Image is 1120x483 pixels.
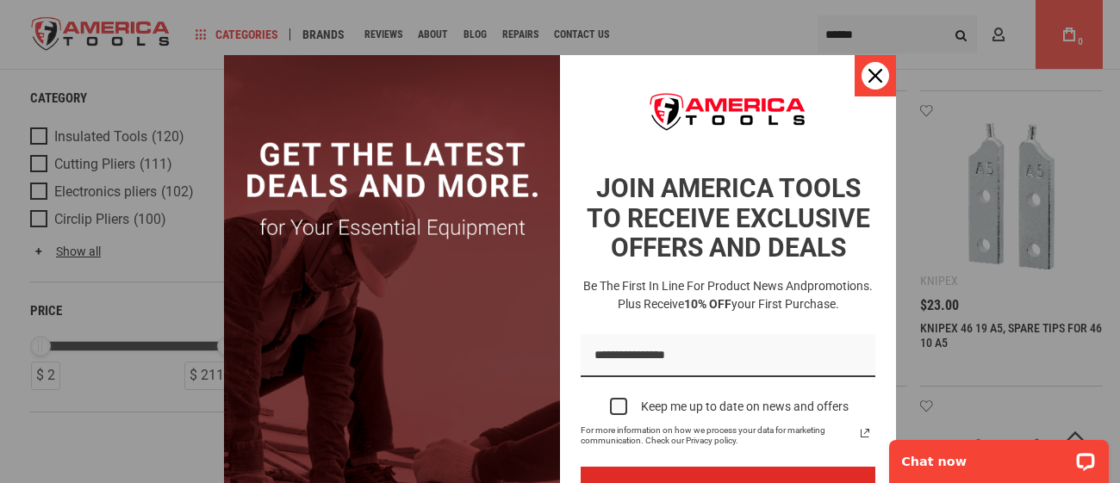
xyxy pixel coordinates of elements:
[684,297,731,311] strong: 10% OFF
[855,55,896,96] button: Close
[581,334,875,378] input: Email field
[618,279,874,311] span: promotions. Plus receive your first purchase.
[641,399,849,414] div: Keep me up to date on news and offers
[587,173,870,263] strong: JOIN AMERICA TOOLS TO RECEIVE EXCLUSIVE OFFERS AND DEALS
[577,277,879,313] h3: Be the first in line for product news and
[855,423,875,443] a: Read our Privacy Policy
[878,429,1120,483] iframe: LiveChat chat widget
[855,423,875,443] svg: link icon
[868,69,882,83] svg: close icon
[581,425,855,446] span: For more information on how we process your data for marketing communication. Check our Privacy p...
